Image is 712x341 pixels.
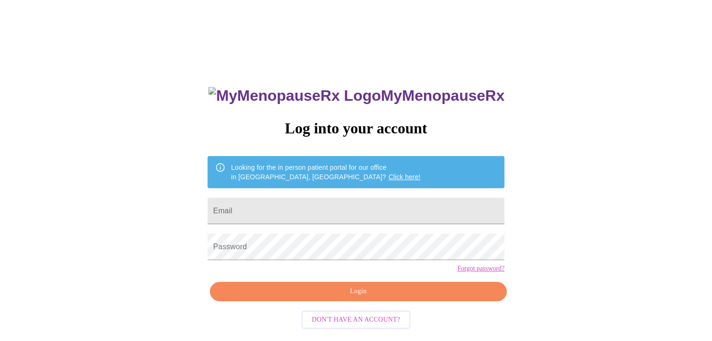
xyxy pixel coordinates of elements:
[208,87,381,105] img: MyMenopauseRx Logo
[389,173,421,181] a: Click here!
[302,311,411,329] button: Don't have an account?
[231,159,421,185] div: Looking for the in person patient portal for our office in [GEOGRAPHIC_DATA], [GEOGRAPHIC_DATA]?
[299,315,413,323] a: Don't have an account?
[208,120,504,137] h3: Log into your account
[457,265,504,272] a: Forgot password?
[221,286,496,297] span: Login
[208,87,504,105] h3: MyMenopauseRx
[210,282,507,301] button: Login
[312,314,400,326] span: Don't have an account?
